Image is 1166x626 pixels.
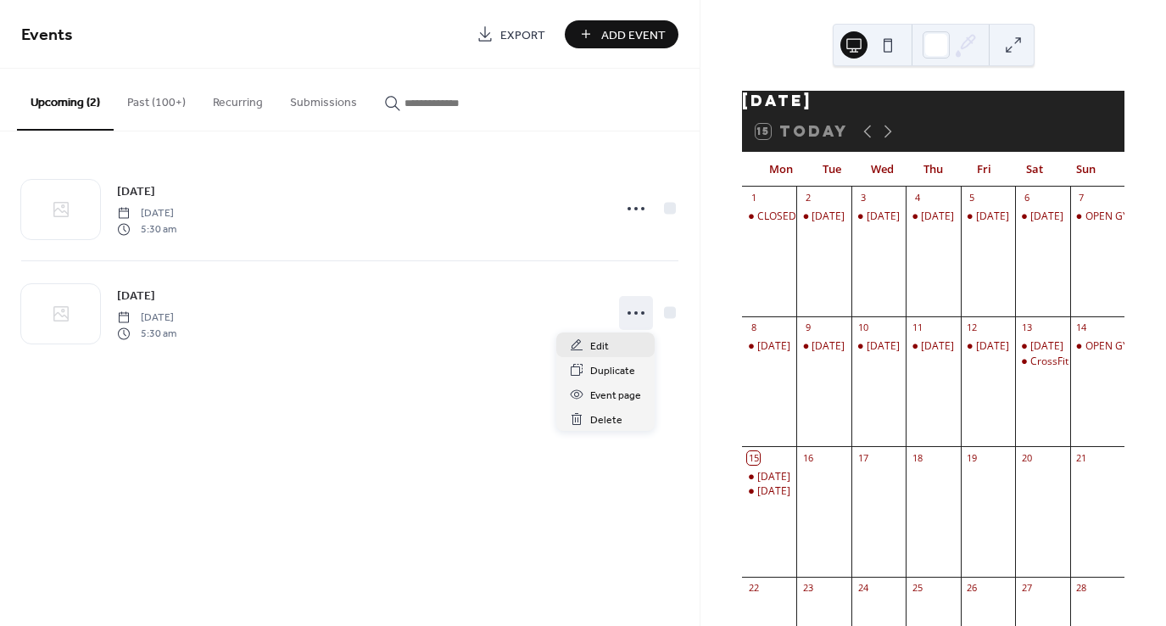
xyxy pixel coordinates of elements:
div: [DATE] [867,210,900,224]
div: Friday 12 Sept [961,339,1015,354]
div: Sun [1060,153,1111,187]
div: 11 [911,321,923,334]
div: 4 [911,192,923,204]
span: 5:30 am [117,221,176,237]
button: Add Event [565,20,678,48]
div: [DATE] [921,339,954,354]
div: Monday 15 Sept [742,470,796,484]
span: 5:30 am [117,326,176,341]
span: [DATE] [117,288,155,305]
div: 9 [801,321,814,334]
div: Wednesday 3 Sept [851,210,906,224]
div: Thu [908,153,959,187]
a: [DATE] [117,286,155,305]
div: 16 [801,451,814,464]
span: Export [500,26,545,44]
button: Upcoming (2) [17,69,114,131]
div: Mon [756,153,806,187]
div: CrossFit Kids 10:30 [1015,355,1069,369]
button: Recurring [199,69,276,129]
div: [DATE] [1030,210,1063,224]
span: Duplicate [590,362,635,380]
div: 3 [856,192,869,204]
div: [DATE] [1030,339,1063,354]
div: [DATE] [976,210,1009,224]
div: Friday 5 Sept [961,210,1015,224]
div: 17 [856,451,869,464]
span: Edit [590,338,609,355]
div: [DATE] [867,339,900,354]
div: 10 [856,321,869,334]
div: Sat [1009,153,1060,187]
div: Fri [958,153,1009,187]
div: 26 [966,582,979,595]
span: [DATE] [117,310,176,326]
div: Wednesday 10 Sept [851,339,906,354]
span: [DATE] [117,183,155,201]
div: OPEN GYM 9 AM [1070,339,1124,354]
span: Add Event [601,26,666,44]
div: 24 [856,582,869,595]
div: CrossFit Kids 10:30 [1030,355,1119,369]
div: 28 [1075,582,1088,595]
div: Thursday 4 Sept [906,210,960,224]
div: Wed [857,153,908,187]
span: Delete [590,411,622,429]
div: CLOSED [757,210,796,224]
div: 27 [1020,582,1033,595]
div: 5 [966,192,979,204]
div: [DATE] [757,470,790,484]
a: [DATE] [117,182,155,201]
div: [DATE] [812,339,845,354]
div: [DATE] [757,339,790,354]
div: 7 [1075,192,1088,204]
div: [DATE] [921,210,954,224]
div: Tue [806,153,857,187]
div: OPEN GYM 9AM [1085,210,1163,224]
div: 13 [1020,321,1033,334]
button: Submissions [276,69,371,129]
a: Export [464,20,558,48]
div: 6 [1020,192,1033,204]
div: OPEN GYM 9AM [1070,210,1124,224]
div: Thursday 11 Sept [906,339,960,354]
div: 23 [801,582,814,595]
div: 25 [911,582,923,595]
div: Tuesday 2 Sept [796,210,851,224]
div: 22 [747,582,760,595]
div: 8 [747,321,760,334]
div: OPEN GYM 9 AM [1085,339,1165,354]
div: 2 [801,192,814,204]
div: 18 [911,451,923,464]
div: 15 [747,451,760,464]
div: 12 [966,321,979,334]
div: [DATE] [757,484,790,499]
div: [DATE] [812,210,845,224]
div: 21 [1075,451,1088,464]
span: Events [21,19,73,52]
div: [DATE] [976,339,1009,354]
div: 19 [966,451,979,464]
div: 1 [747,192,760,204]
span: [DATE] [117,206,176,221]
span: Event page [590,387,641,405]
button: Past (100+) [114,69,199,129]
div: [DATE] [742,91,1124,111]
div: 20 [1020,451,1033,464]
div: CLOSED [742,210,796,224]
div: Saturday 6 Sept [1015,210,1069,224]
div: Monday 8 Sept [742,339,796,354]
div: Tuesday 16 Sept [742,484,796,499]
div: Tuesday 9 Sept [796,339,851,354]
div: Saturday 13 Sept [1015,339,1069,354]
div: 14 [1075,321,1088,334]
